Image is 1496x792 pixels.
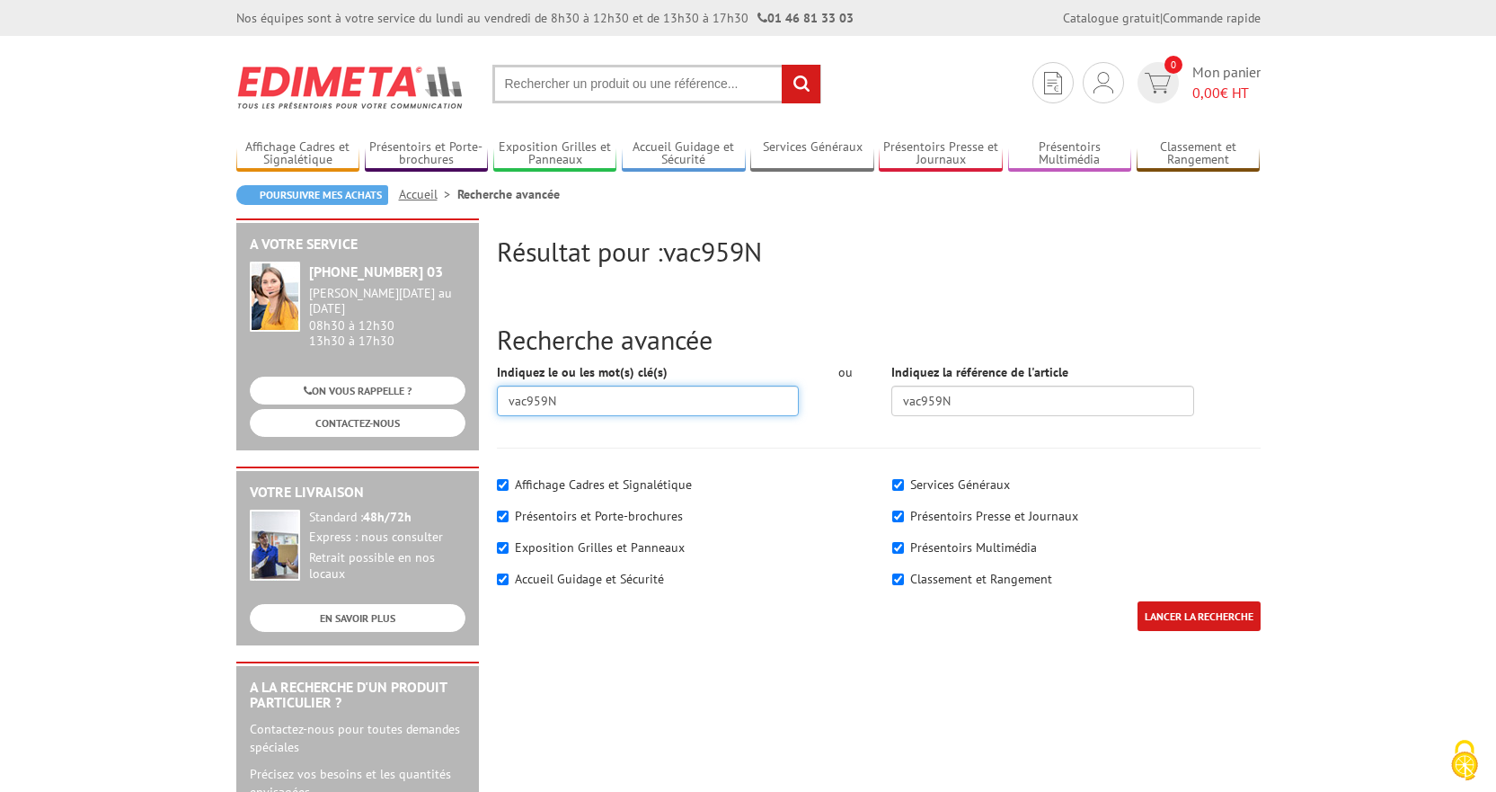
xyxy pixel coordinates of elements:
a: Accueil Guidage et Sécurité [622,139,746,169]
a: Catalogue gratuit [1063,10,1160,26]
div: Express : nous consulter [309,529,465,546]
label: Présentoirs Multimédia [910,539,1037,556]
a: Services Généraux [750,139,874,169]
label: Affichage Cadres et Signalétique [515,476,692,493]
input: Classement et Rangement [892,574,904,585]
input: Rechercher un produit ou une référence... [492,65,821,103]
a: EN SAVOIR PLUS [250,604,465,632]
a: Accueil [399,186,457,202]
div: | [1063,9,1261,27]
p: Contactez-nous pour toutes demandes spéciales [250,720,465,756]
span: vac959N [663,234,762,269]
div: 08h30 à 12h30 13h30 à 17h30 [309,286,465,348]
label: Classement et Rangement [910,571,1052,587]
span: 0 [1164,56,1182,74]
a: devis rapide 0 Mon panier 0,00€ HT [1133,62,1261,103]
h2: A votre service [250,236,465,253]
div: Nos équipes sont à votre service du lundi au vendredi de 8h30 à 12h30 et de 13h30 à 17h30 [236,9,854,27]
a: Commande rapide [1163,10,1261,26]
img: widget-livraison.jpg [250,510,300,581]
input: Exposition Grilles et Panneaux [497,542,509,554]
strong: 01 46 81 33 03 [757,10,854,26]
a: ON VOUS RAPPELLE ? [250,377,465,405]
label: Indiquez la référence de l'article [891,363,1068,381]
label: Exposition Grilles et Panneaux [515,539,685,556]
input: Affichage Cadres et Signalétique [497,479,509,491]
label: Présentoirs et Porte-brochures [515,508,683,524]
strong: 48h/72h [363,509,412,525]
h2: Recherche avancée [497,325,1261,354]
a: CONTACTEZ-NOUS [250,409,465,437]
a: Affichage Cadres et Signalétique [236,139,360,169]
li: Recherche avancée [457,185,560,203]
div: Retrait possible en nos locaux [309,550,465,583]
div: ou [826,363,864,381]
input: LANCER LA RECHERCHE [1137,601,1261,631]
input: rechercher [782,65,820,103]
input: Présentoirs et Porte-brochures [497,511,509,522]
a: Exposition Grilles et Panneaux [493,139,617,169]
button: Cookies (fenêtre modale) [1433,731,1496,792]
a: Classement et Rangement [1137,139,1261,169]
span: Mon panier [1192,62,1261,103]
label: Accueil Guidage et Sécurité [515,571,664,587]
img: Cookies (fenêtre modale) [1442,738,1487,783]
h2: A la recherche d'un produit particulier ? [250,680,465,711]
img: devis rapide [1044,72,1062,94]
img: Edimeta [236,54,465,120]
img: devis rapide [1145,73,1171,93]
strong: [PHONE_NUMBER] 03 [309,263,443,280]
input: Présentoirs Presse et Journaux [892,511,904,522]
img: devis rapide [1093,72,1113,93]
a: Présentoirs Multimédia [1008,139,1132,169]
a: Poursuivre mes achats [236,185,388,205]
input: Présentoirs Multimédia [892,542,904,554]
input: Accueil Guidage et Sécurité [497,574,509,585]
a: Présentoirs Presse et Journaux [879,139,1003,169]
label: Indiquez le ou les mot(s) clé(s) [497,363,668,381]
h2: Votre livraison [250,485,465,501]
span: 0,00 [1192,84,1220,102]
div: Standard : [309,510,465,526]
img: widget-service.jpg [250,262,300,332]
label: Services Généraux [910,476,1010,493]
div: [PERSON_NAME][DATE] au [DATE] [309,286,465,316]
input: Services Généraux [892,479,904,491]
a: Présentoirs et Porte-brochures [365,139,489,169]
label: Présentoirs Presse et Journaux [910,508,1078,524]
h2: Résultat pour : [497,236,1261,266]
span: € HT [1192,83,1261,103]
